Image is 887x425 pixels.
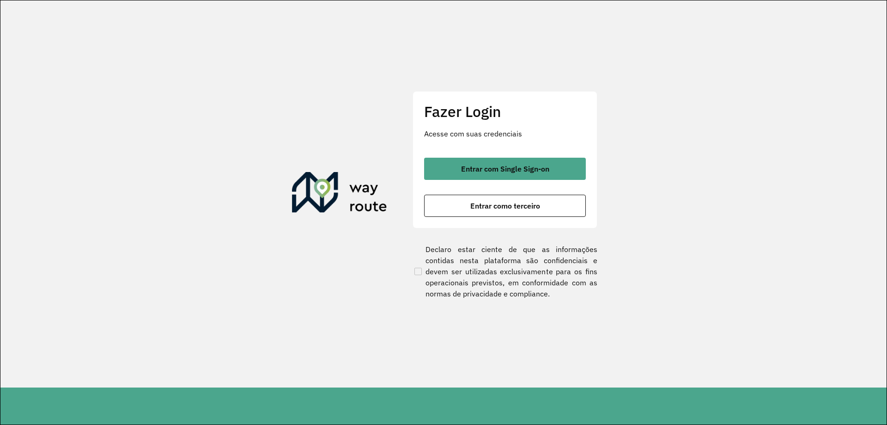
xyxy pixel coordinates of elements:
label: Declaro estar ciente de que as informações contidas nesta plataforma são confidenciais e devem se... [413,244,597,299]
img: Roteirizador AmbevTech [292,172,387,216]
h2: Fazer Login [424,103,586,120]
button: button [424,195,586,217]
p: Acesse com suas credenciais [424,128,586,139]
span: Entrar com Single Sign-on [461,165,549,172]
button: button [424,158,586,180]
span: Entrar como terceiro [470,202,540,209]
